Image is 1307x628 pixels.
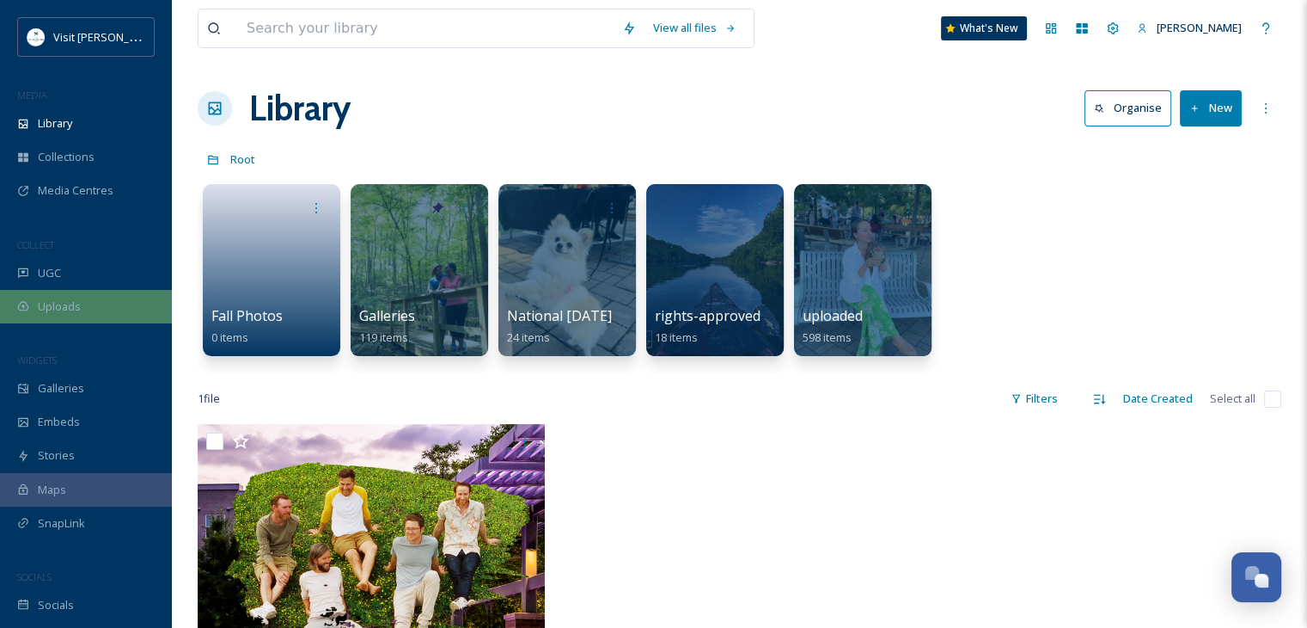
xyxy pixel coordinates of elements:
[941,16,1027,40] a: What's New
[803,329,852,345] span: 598 items
[211,308,283,345] a: Fall Photos0 items
[1128,11,1250,45] a: [PERSON_NAME]
[38,380,84,397] span: Galleries
[38,515,85,532] span: SnapLink
[1084,90,1180,126] a: Organise
[1210,391,1255,407] span: Select all
[38,149,95,165] span: Collections
[1115,382,1201,416] div: Date Created
[359,329,408,345] span: 119 items
[27,28,45,46] img: download%20%281%29.png
[38,115,72,132] span: Library
[38,482,66,498] span: Maps
[249,83,351,134] a: Library
[655,329,698,345] span: 18 items
[38,414,80,430] span: Embeds
[38,447,75,464] span: Stories
[230,149,255,169] a: Root
[238,9,614,47] input: Search your library
[17,89,47,102] span: MEDIA
[38,182,113,199] span: Media Centres
[230,151,255,167] span: Root
[17,238,54,251] span: COLLECT
[211,329,248,345] span: 0 items
[803,308,863,345] a: uploaded598 items
[38,299,81,315] span: Uploads
[17,570,52,583] span: SOCIALS
[655,306,760,325] span: rights-approved
[1002,382,1066,416] div: Filters
[644,11,745,45] a: View all files
[507,329,550,345] span: 24 items
[1157,20,1242,35] span: [PERSON_NAME]
[17,354,57,366] span: WIDGETS
[198,391,220,407] span: 1 file
[507,308,612,345] a: National [DATE]24 items
[1231,552,1281,602] button: Open Chat
[53,28,272,45] span: Visit [PERSON_NAME][GEOGRAPHIC_DATA]
[359,306,415,325] span: Galleries
[507,306,612,325] span: National [DATE]
[359,308,415,345] a: Galleries119 items
[38,265,61,281] span: UGC
[803,306,863,325] span: uploaded
[211,306,283,325] span: Fall Photos
[655,308,760,345] a: rights-approved18 items
[1180,90,1242,126] button: New
[1084,90,1171,126] button: Organise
